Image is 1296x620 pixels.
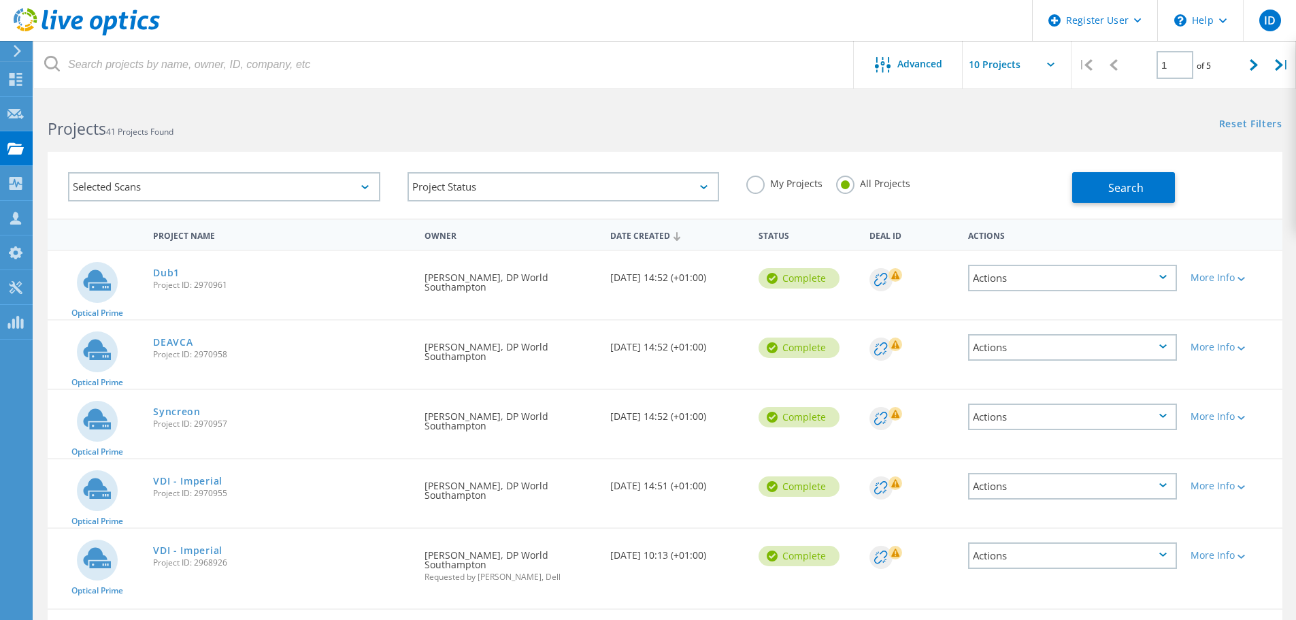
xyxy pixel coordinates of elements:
[418,459,603,514] div: [PERSON_NAME], DP World Southampton
[603,222,752,248] div: Date Created
[1191,342,1276,352] div: More Info
[418,251,603,306] div: [PERSON_NAME], DP World Southampton
[752,222,863,247] div: Status
[1191,551,1276,560] div: More Info
[418,529,603,595] div: [PERSON_NAME], DP World Southampton
[71,587,123,595] span: Optical Prime
[836,176,910,189] label: All Projects
[153,350,411,359] span: Project ID: 2970958
[153,546,222,555] a: VDI - Imperial
[71,448,123,456] span: Optical Prime
[1264,15,1276,26] span: ID
[968,404,1177,430] div: Actions
[408,172,720,201] div: Project Status
[603,459,752,504] div: [DATE] 14:51 (+01:00)
[968,265,1177,291] div: Actions
[1072,172,1175,203] button: Search
[418,222,603,247] div: Owner
[1108,180,1144,195] span: Search
[71,309,123,317] span: Optical Prime
[746,176,823,189] label: My Projects
[68,172,380,201] div: Selected Scans
[759,268,840,289] div: Complete
[961,222,1184,247] div: Actions
[1174,14,1186,27] svg: \n
[153,489,411,497] span: Project ID: 2970955
[153,268,180,278] a: Dub1
[153,407,201,417] a: Syncreon
[1191,273,1276,282] div: More Info
[759,338,840,358] div: Complete
[48,118,106,140] b: Projects
[71,378,123,387] span: Optical Prime
[968,473,1177,500] div: Actions
[153,559,411,567] span: Project ID: 2968926
[863,222,961,247] div: Deal Id
[425,573,596,581] span: Requested by [PERSON_NAME], Dell
[1268,41,1296,89] div: |
[153,476,222,486] a: VDI - Imperial
[153,281,411,289] span: Project ID: 2970961
[1219,119,1282,131] a: Reset Filters
[1191,412,1276,421] div: More Info
[759,407,840,427] div: Complete
[1197,60,1211,71] span: of 5
[34,41,854,88] input: Search projects by name, owner, ID, company, etc
[1191,481,1276,491] div: More Info
[968,334,1177,361] div: Actions
[1071,41,1099,89] div: |
[146,222,418,247] div: Project Name
[603,390,752,435] div: [DATE] 14:52 (+01:00)
[418,390,603,444] div: [PERSON_NAME], DP World Southampton
[759,476,840,497] div: Complete
[14,29,160,38] a: Live Optics Dashboard
[603,529,752,574] div: [DATE] 10:13 (+01:00)
[418,321,603,375] div: [PERSON_NAME], DP World Southampton
[603,251,752,296] div: [DATE] 14:52 (+01:00)
[106,126,173,137] span: 41 Projects Found
[603,321,752,365] div: [DATE] 14:52 (+01:00)
[759,546,840,566] div: Complete
[153,420,411,428] span: Project ID: 2970957
[71,517,123,525] span: Optical Prime
[968,542,1177,569] div: Actions
[897,59,942,69] span: Advanced
[153,338,193,347] a: DEAVCA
